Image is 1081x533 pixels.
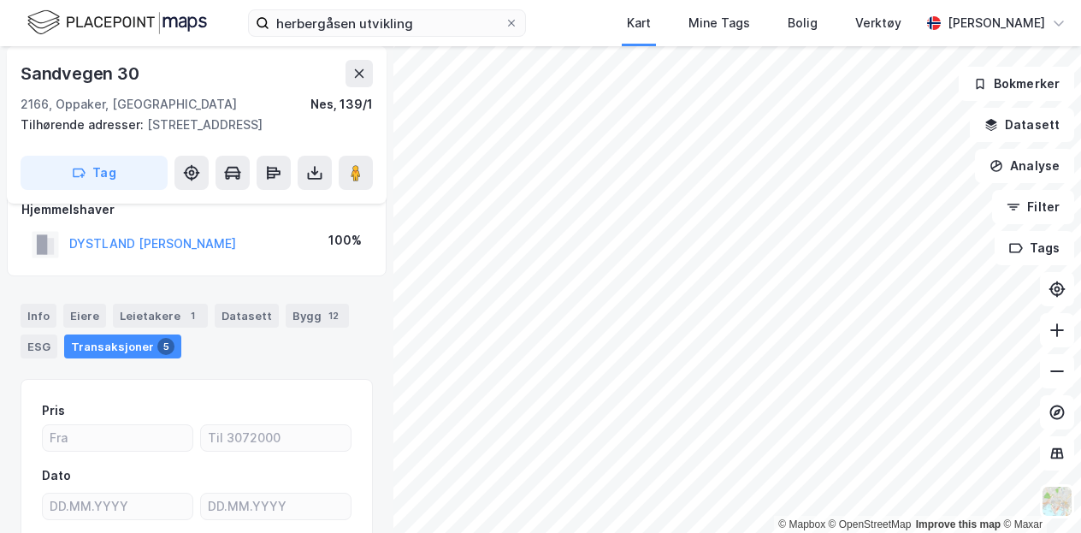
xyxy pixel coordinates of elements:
[113,304,208,328] div: Leietakere
[778,518,825,530] a: Mapbox
[184,307,201,324] div: 1
[64,335,181,358] div: Transaksjoner
[829,518,912,530] a: OpenStreetMap
[788,13,818,33] div: Bolig
[995,231,1074,265] button: Tags
[157,338,174,355] div: 5
[201,425,351,451] input: Til 3072000
[21,335,57,358] div: ESG
[21,156,168,190] button: Tag
[42,400,65,421] div: Pris
[27,8,207,38] img: logo.f888ab2527a4732fd821a326f86c7f29.svg
[43,494,192,519] input: DD.MM.YYYY
[995,451,1081,533] div: Kontrollprogram for chat
[970,108,1074,142] button: Datasett
[201,494,351,519] input: DD.MM.YYYY
[325,307,342,324] div: 12
[627,13,651,33] div: Kart
[21,304,56,328] div: Info
[21,199,372,220] div: Hjemmelshaver
[855,13,901,33] div: Verktøy
[916,518,1001,530] a: Improve this map
[959,67,1074,101] button: Bokmerker
[21,117,147,132] span: Tilhørende adresser:
[21,115,359,135] div: [STREET_ADDRESS]
[975,149,1074,183] button: Analyse
[286,304,349,328] div: Bygg
[328,230,362,251] div: 100%
[21,60,143,87] div: Sandvegen 30
[688,13,750,33] div: Mine Tags
[42,465,71,486] div: Dato
[948,13,1045,33] div: [PERSON_NAME]
[215,304,279,328] div: Datasett
[995,451,1081,533] iframe: Chat Widget
[43,425,192,451] input: Fra
[21,94,237,115] div: 2166, Oppaker, [GEOGRAPHIC_DATA]
[310,94,373,115] div: Nes, 139/1
[63,304,106,328] div: Eiere
[269,10,505,36] input: Søk på adresse, matrikkel, gårdeiere, leietakere eller personer
[992,190,1074,224] button: Filter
